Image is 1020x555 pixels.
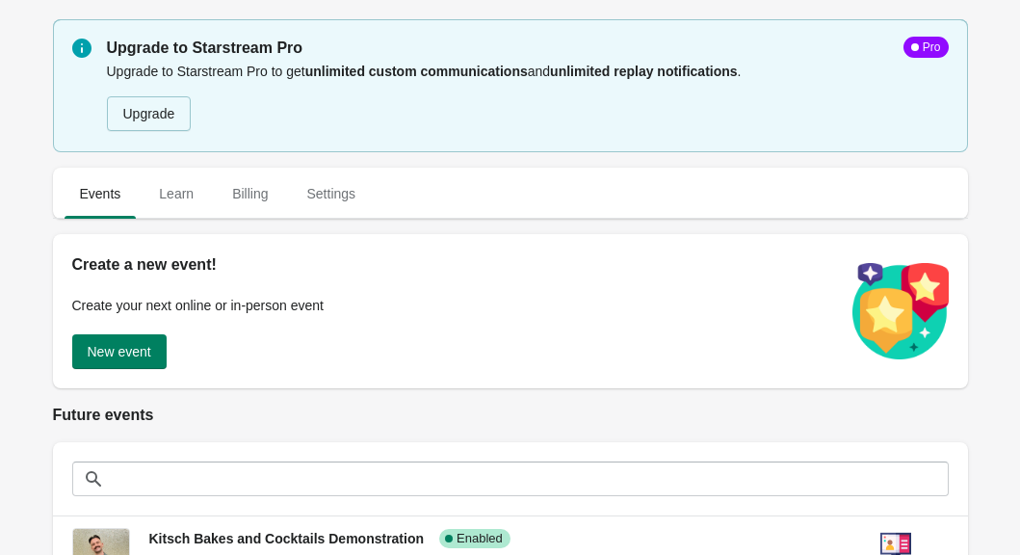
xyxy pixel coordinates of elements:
[88,344,151,359] span: New event
[217,176,283,211] span: Billing
[53,404,968,427] h2: Future events
[65,176,137,211] span: Events
[107,60,949,133] div: Upgrade to Starstream Pro to get and .
[550,64,737,79] b: unlimited replay notifications
[457,531,503,546] span: Enabled
[107,96,192,131] button: Upgrade
[144,176,209,211] span: Learn
[305,64,528,79] b: unlimited custom communications
[149,531,425,546] span: Kitsch Bakes and Cocktails Demonstration
[72,334,167,369] button: New event
[72,253,833,277] h2: Create a new event!
[919,40,941,55] div: Pro
[72,296,833,315] p: Create your next online or in-person event
[291,176,371,211] span: Settings
[107,37,303,60] span: Upgrade to Starstream Pro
